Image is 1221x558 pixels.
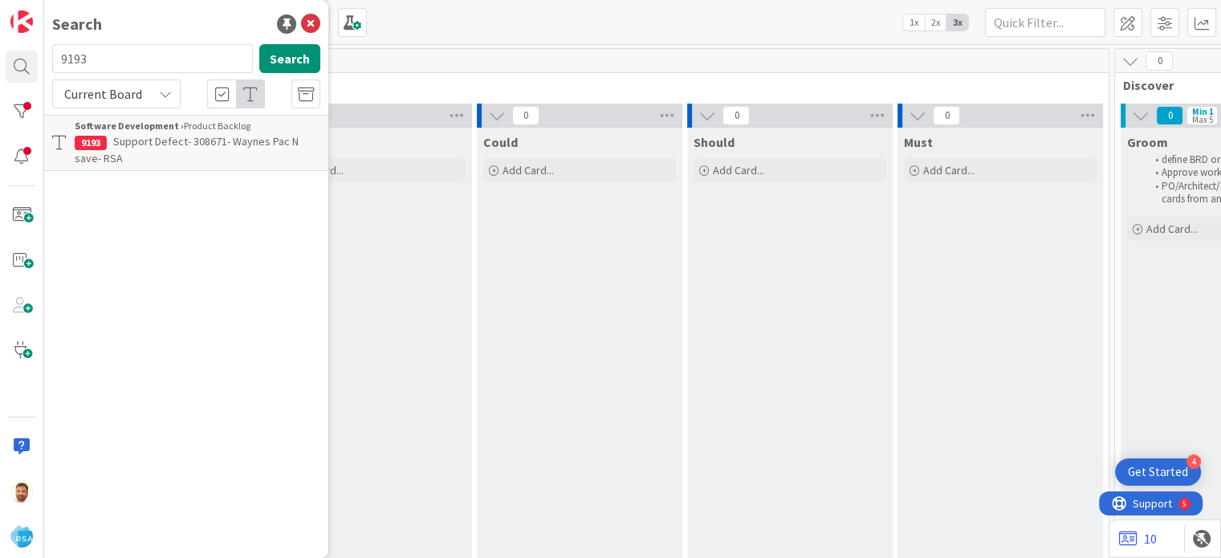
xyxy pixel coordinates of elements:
[1119,529,1157,548] a: 10
[933,106,960,125] span: 0
[10,10,33,33] img: Visit kanbanzone.com
[903,14,925,31] span: 1x
[512,106,539,125] span: 0
[259,44,320,73] button: Search
[1191,108,1213,116] div: Min 1
[34,2,73,22] span: Support
[1156,106,1183,125] span: 0
[925,14,946,31] span: 2x
[59,77,1089,93] span: Product Backlog
[75,134,299,165] span: Support Defect- 308671- Waynes Pac N save- RSA
[1127,134,1168,150] span: Groom
[1186,454,1201,469] div: 4
[503,163,554,177] span: Add Card...
[946,14,968,31] span: 3x
[722,106,750,125] span: 0
[483,134,518,150] span: Could
[75,119,320,133] div: Product Backlog
[52,12,102,36] div: Search
[83,6,88,19] div: 5
[64,86,142,102] span: Current Board
[75,120,184,132] b: Software Development ›
[985,8,1105,37] input: Quick Filter...
[10,525,33,548] img: avatar
[1146,222,1198,236] span: Add Card...
[1115,458,1201,486] div: Open Get Started checklist, remaining modules: 4
[75,136,107,150] div: 9193
[923,163,975,177] span: Add Card...
[1128,464,1188,480] div: Get Started
[694,134,735,150] span: Should
[44,115,328,171] a: Software Development ›Product Backlog9193Support Defect- 308671- Waynes Pac N save- RSA
[10,480,33,503] img: AS
[52,44,253,73] input: Search for title...
[1191,116,1212,124] div: Max 5
[713,163,764,177] span: Add Card...
[904,134,933,150] span: Must
[1146,51,1173,71] span: 0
